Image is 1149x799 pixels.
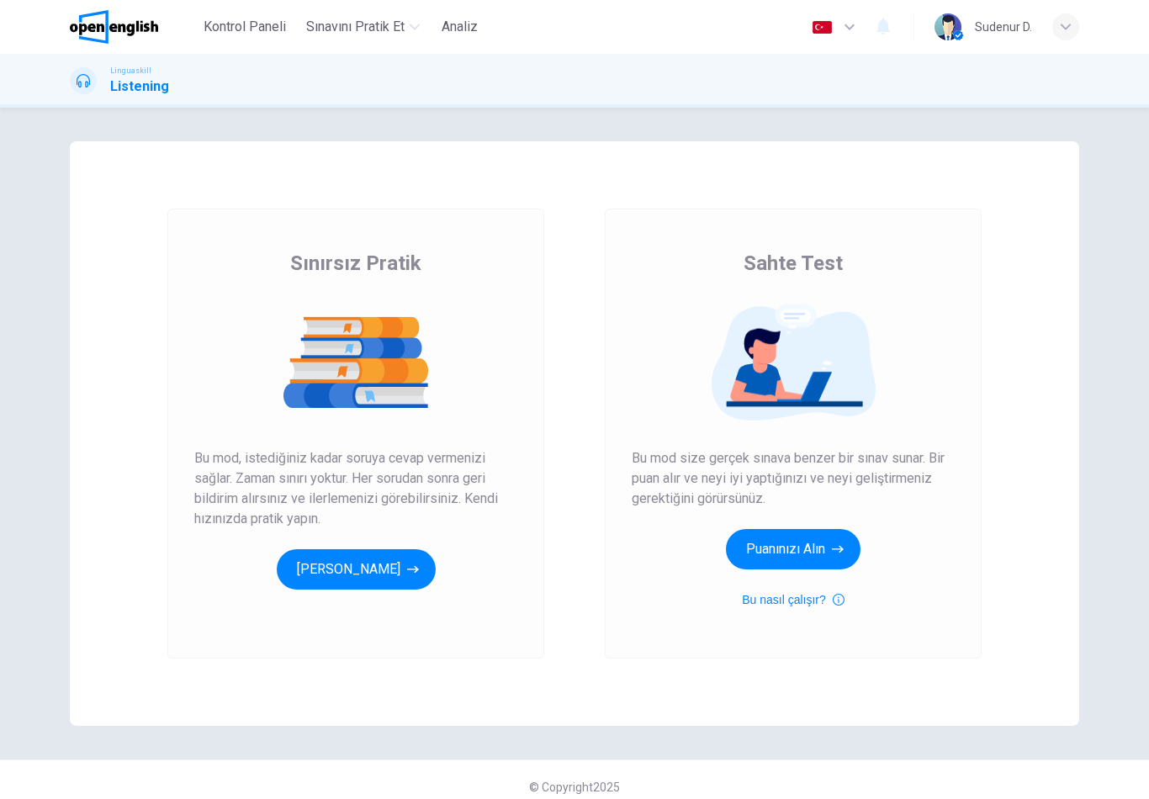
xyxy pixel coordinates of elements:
[975,17,1032,37] div: Sudenur D.
[306,17,405,37] span: Sınavını Pratik Et
[812,21,833,34] img: tr
[290,250,421,277] span: Sınırsız Pratik
[433,12,487,42] button: Analiz
[204,17,286,37] span: Kontrol Paneli
[194,448,517,529] span: Bu mod, istediğiniz kadar soruya cevap vermenizi sağlar. Zaman sınırı yoktur. Her sorudan sonra g...
[744,250,843,277] span: Sahte Test
[726,529,860,569] button: Puanınızı Alın
[110,65,151,77] span: Linguaskill
[70,10,197,44] a: OpenEnglish logo
[632,448,955,509] span: Bu mod size gerçek sınava benzer bir sınav sunar. Bir puan alır ve neyi iyi yaptığınızı ve neyi g...
[442,17,478,37] span: Analiz
[277,549,436,590] button: [PERSON_NAME]
[299,12,426,42] button: Sınavını Pratik Et
[70,10,158,44] img: OpenEnglish logo
[935,13,961,40] img: Profile picture
[110,77,169,97] h1: Listening
[529,780,620,794] span: © Copyright 2025
[742,590,845,610] button: Bu nasıl çalışır?
[197,12,293,42] button: Kontrol Paneli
